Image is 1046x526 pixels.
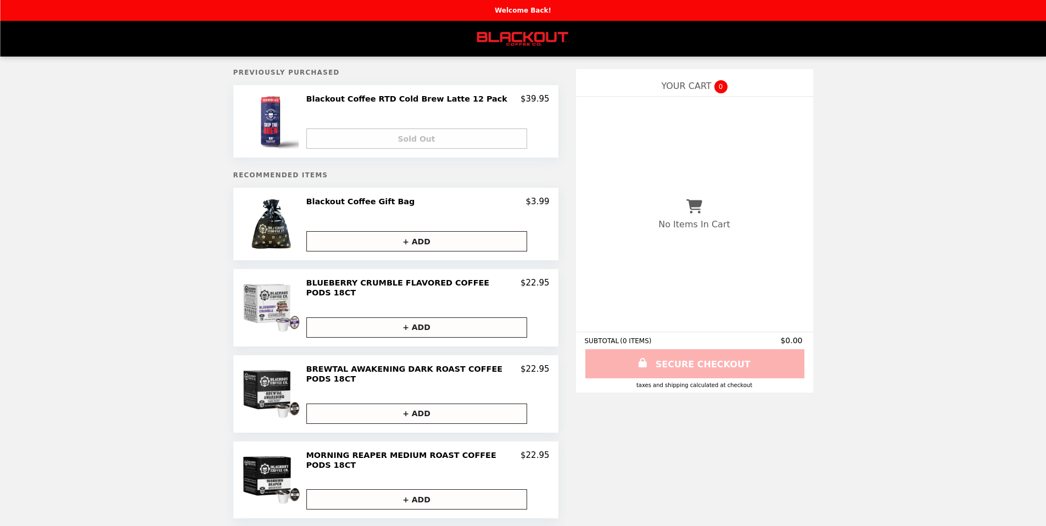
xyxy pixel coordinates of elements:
button: + ADD [306,231,527,251]
button: + ADD [306,317,527,338]
img: Blackout Coffee RTD Cold Brew Latte 12 Pack [244,94,301,149]
img: MORNING REAPER MEDIUM ROAST COFFEE PODS 18CT [242,450,304,510]
h5: Previously Purchased [233,69,558,76]
h2: BLUEBERRY CRUMBLE FLAVORED COFFEE PODS 18CT [306,278,521,298]
p: $22.95 [521,364,550,384]
span: 0 [714,80,728,93]
p: $39.95 [521,94,550,104]
h2: MORNING REAPER MEDIUM ROAST COFFEE PODS 18CT [306,450,521,471]
p: $3.99 [526,197,550,206]
p: Welcome Back! [495,7,551,14]
p: No Items In Cart [658,219,730,230]
h2: Blackout Coffee Gift Bag [306,197,419,206]
img: Blackout Coffee Gift Bag [244,197,301,251]
h5: Recommended Items [233,171,558,179]
div: Taxes and Shipping calculated at checkout [585,382,804,388]
button: + ADD [306,489,527,510]
img: BREWTAL AWAKENING DARK ROAST COFFEE PODS 18CT [242,364,304,424]
span: SUBTOTAL [585,337,620,345]
h2: BREWTAL AWAKENING DARK ROAST COFFEE PODS 18CT [306,364,521,384]
p: $22.95 [521,450,550,471]
span: YOUR CART [661,81,711,91]
button: + ADD [306,404,527,424]
h2: Blackout Coffee RTD Cold Brew Latte 12 Pack [306,94,512,104]
img: Brand Logo [477,27,569,50]
img: BLUEBERRY CRUMBLE FLAVORED COFFEE PODS 18CT [242,278,304,338]
span: ( 0 ITEMS ) [620,337,651,345]
p: $22.95 [521,278,550,298]
span: $0.00 [780,336,804,345]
